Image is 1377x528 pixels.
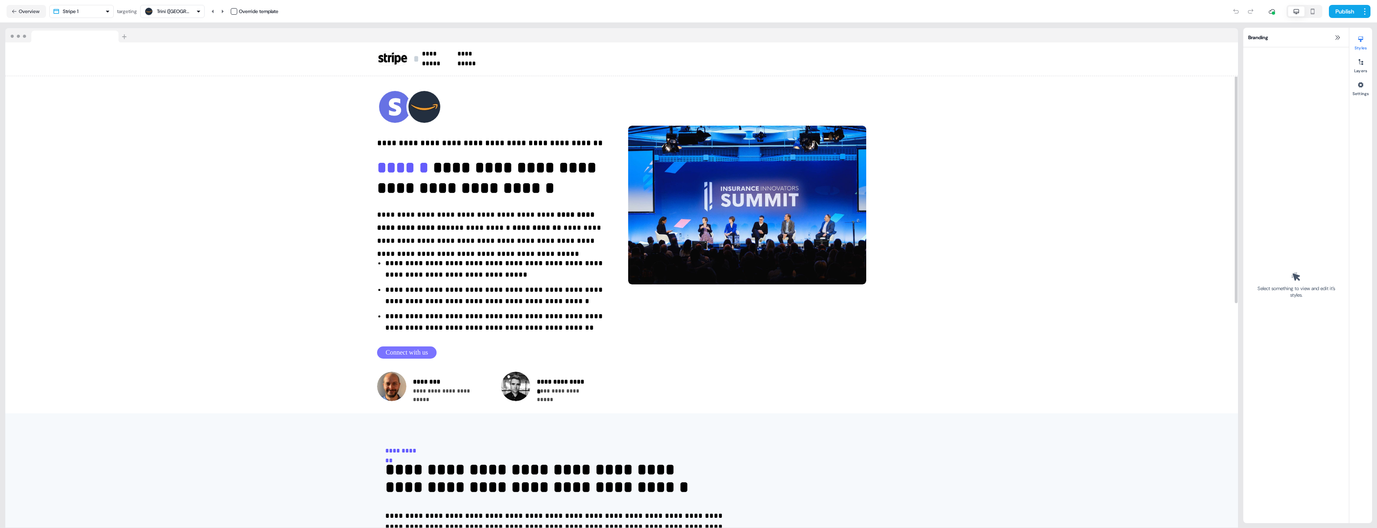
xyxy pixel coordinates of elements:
[7,5,46,18] button: Overview
[157,7,190,16] div: Trini ([GEOGRAPHIC_DATA]) [PERSON_NAME]
[1349,55,1372,73] button: Layers
[1243,28,1349,47] div: Branding
[628,89,866,284] div: Image
[1349,33,1372,51] button: Styles
[501,372,530,401] img: Contact photo
[377,372,406,401] img: Contact photo
[63,7,78,16] div: Stripe 1
[628,126,866,284] img: Image
[1349,78,1372,96] button: Settings
[239,7,278,16] div: Override template
[1329,5,1359,18] button: Publish
[140,5,205,18] button: Trini ([GEOGRAPHIC_DATA]) [PERSON_NAME]
[117,7,137,16] div: targeting
[377,346,437,359] button: Connect with us
[5,28,130,43] img: Browser topbar
[1255,285,1337,298] div: Select something to view and edit it’s styles.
